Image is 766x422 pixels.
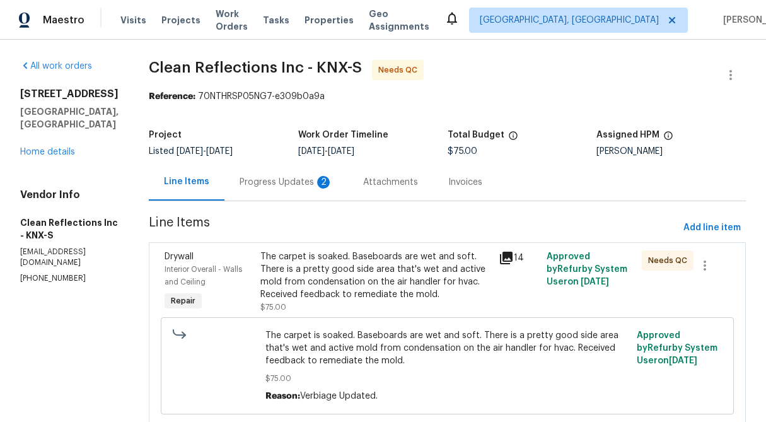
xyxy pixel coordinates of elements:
span: Add line item [683,220,741,236]
span: Interior Overall - Walls and Ceiling [165,266,242,286]
span: Approved by Refurby System User on [637,331,717,365]
h5: Project [149,131,182,139]
span: - [177,147,233,156]
span: Properties [305,14,354,26]
b: Reference: [149,92,195,101]
span: Visits [120,14,146,26]
span: Work Orders [216,8,248,33]
h2: [STREET_ADDRESS] [20,88,119,100]
a: All work orders [20,62,92,71]
span: Needs QC [378,64,422,76]
span: Listed [149,147,233,156]
span: [DATE] [328,147,354,156]
span: Maestro [43,14,84,26]
p: [PHONE_NUMBER] [20,273,119,284]
h5: Assigned HPM [596,131,659,139]
span: - [298,147,354,156]
span: Verbiage Updated. [300,392,378,401]
div: [PERSON_NAME] [596,147,746,156]
span: Approved by Refurby System User on [547,252,627,286]
div: 2 [317,176,330,189]
p: [EMAIL_ADDRESS][DOMAIN_NAME] [20,247,119,268]
h4: Vendor Info [20,189,119,201]
span: Projects [161,14,200,26]
span: Reason: [265,392,300,401]
div: 70NTHRSP05NG7-e309b0a9a [149,90,746,103]
div: 14 [499,250,539,266]
span: $75.00 [260,303,286,311]
span: Tasks [263,16,289,25]
button: Add line item [678,216,746,240]
span: Line Items [149,216,678,240]
h5: Work Order Timeline [298,131,388,139]
span: $75.00 [448,147,477,156]
div: The carpet is soaked. Baseboards are wet and soft. There is a pretty good side area that's wet an... [260,250,492,301]
span: Needs QC [648,254,692,267]
div: Attachments [363,176,418,189]
span: Geo Assignments [369,8,429,33]
span: [GEOGRAPHIC_DATA], [GEOGRAPHIC_DATA] [480,14,659,26]
div: Line Items [164,175,209,188]
div: Progress Updates [240,176,333,189]
span: The carpet is soaked. Baseboards are wet and soft. There is a pretty good side area that's wet an... [265,329,629,367]
span: [DATE] [669,356,697,365]
span: The hpm assigned to this work order. [663,131,673,147]
div: Invoices [448,176,482,189]
a: Home details [20,148,75,156]
h5: Total Budget [448,131,504,139]
h5: Clean Reflections Inc - KNX-S [20,216,119,242]
span: Drywall [165,252,194,261]
span: The total cost of line items that have been proposed by Opendoor. This sum includes line items th... [508,131,518,147]
span: [DATE] [581,278,609,286]
span: [DATE] [206,147,233,156]
span: [DATE] [177,147,203,156]
span: $75.00 [265,372,629,385]
h5: [GEOGRAPHIC_DATA], [GEOGRAPHIC_DATA] [20,105,119,131]
span: Clean Reflections Inc - KNX-S [149,60,362,75]
span: Repair [166,295,200,307]
span: [DATE] [298,147,325,156]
